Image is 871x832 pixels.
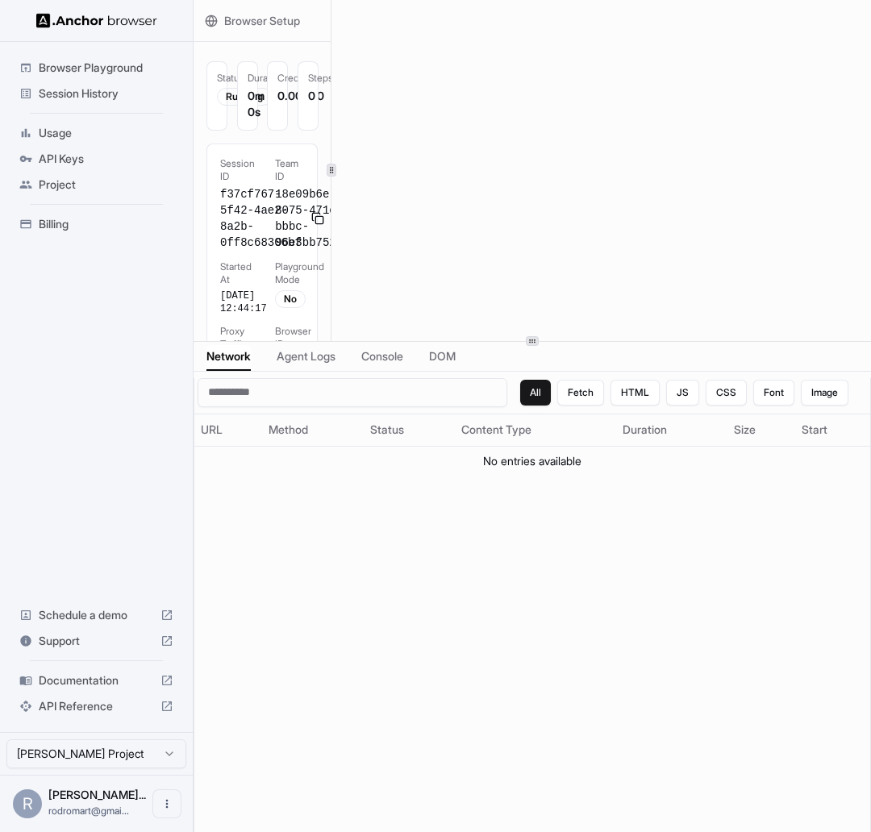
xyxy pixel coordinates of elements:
div: Documentation [13,668,180,693]
div: Project [13,172,180,198]
span: Project [39,177,173,193]
button: Open menu [152,789,181,818]
span: Browser Playground [39,60,173,76]
img: Anchor Logo [36,13,157,28]
div: Billing [13,211,180,237]
span: Session History [39,85,173,102]
div: Schedule a demo [13,602,180,628]
span: rodromart@gmail.com [48,805,129,817]
span: Billing [39,216,173,232]
div: Usage [13,120,180,146]
div: R [13,789,42,818]
div: Support [13,628,180,654]
span: Schedule a demo [39,607,154,623]
span: Documentation [39,672,154,688]
div: API Keys [13,146,180,172]
div: Session History [13,81,180,106]
span: API Keys [39,151,173,167]
span: Support [39,633,154,649]
div: API Reference [13,693,180,719]
div: Browser Playground [13,55,180,81]
span: Rodrigo MArtínez [48,788,146,801]
span: API Reference [39,698,154,714]
span: Usage [39,125,173,141]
